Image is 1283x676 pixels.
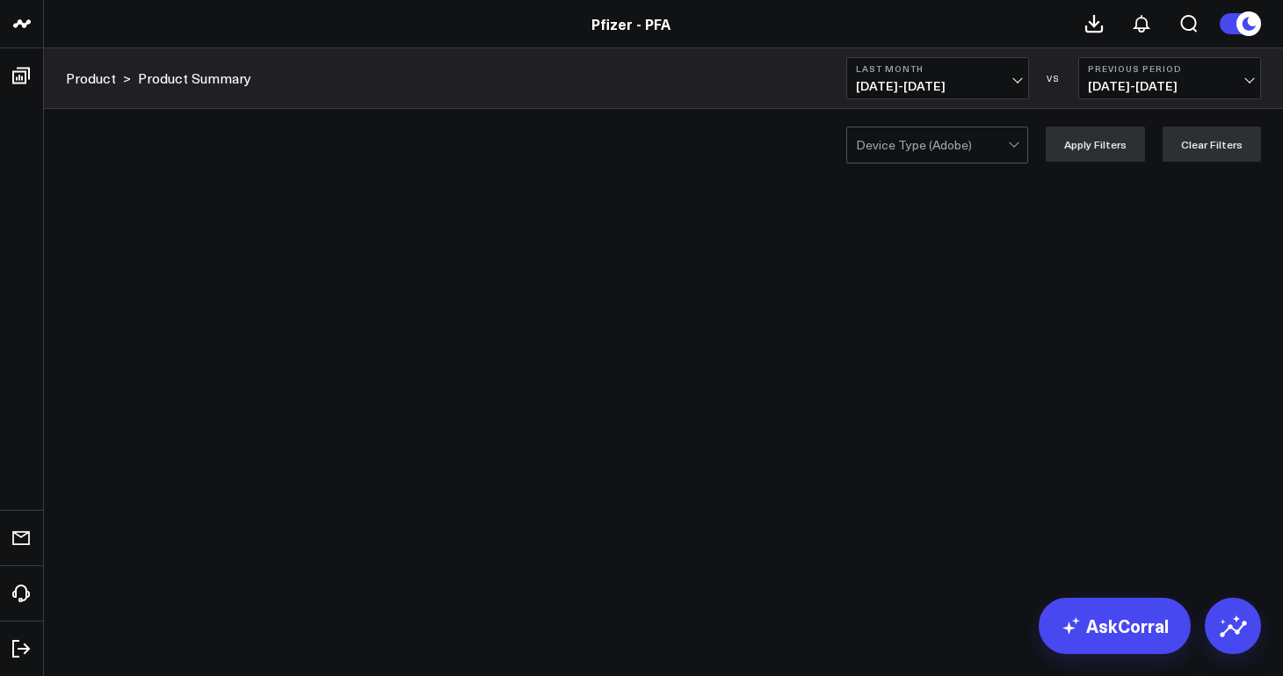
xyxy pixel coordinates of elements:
[1039,598,1191,654] a: AskCorral
[1046,127,1145,162] button: Apply Filters
[856,63,1019,74] b: Last Month
[856,79,1019,93] span: [DATE] - [DATE]
[1163,127,1261,162] button: Clear Filters
[1088,63,1251,74] b: Previous Period
[1078,57,1261,99] button: Previous Period[DATE]-[DATE]
[138,69,251,88] a: Product Summary
[66,69,116,88] a: Product
[591,14,670,33] a: Pfizer - PFA
[1038,73,1069,84] div: VS
[1088,79,1251,93] span: [DATE] - [DATE]
[66,69,131,88] div: >
[846,57,1029,99] button: Last Month[DATE]-[DATE]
